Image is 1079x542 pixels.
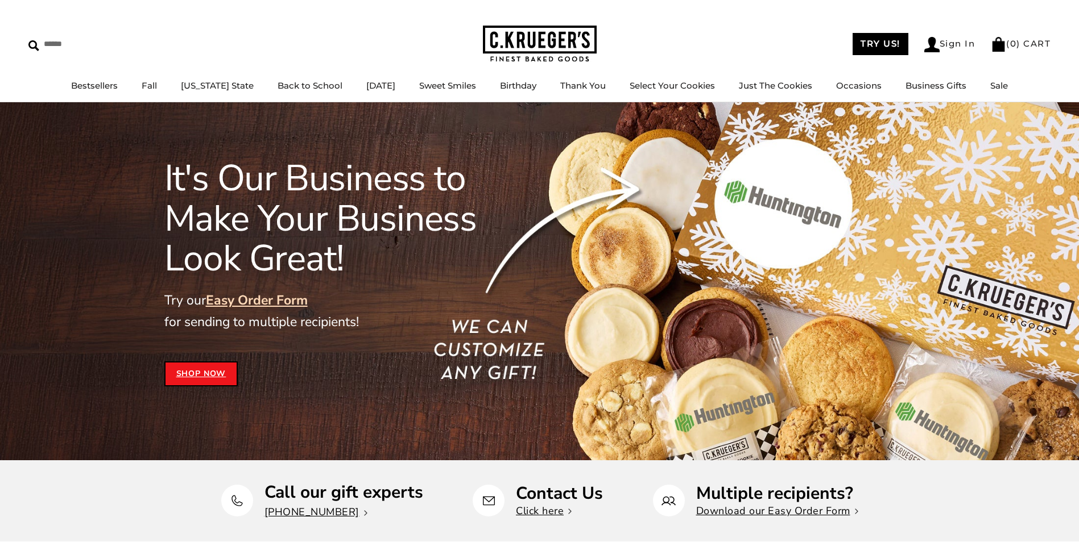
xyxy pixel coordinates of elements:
[991,37,1006,52] img: Bag
[696,485,858,502] p: Multiple recipients?
[181,80,254,91] a: [US_STATE] State
[853,33,908,55] a: TRY US!
[1010,38,1017,49] span: 0
[630,80,715,91] a: Select Your Cookies
[924,37,975,52] a: Sign In
[419,80,476,91] a: Sweet Smiles
[516,485,603,502] p: Contact Us
[164,361,238,386] a: Shop Now
[164,159,526,278] h1: It's Our Business to Make Your Business Look Great!
[662,494,676,508] img: Multiple recipients?
[366,80,395,91] a: [DATE]
[483,26,597,62] img: C.KRUEGER'S
[206,291,308,309] a: Easy Order Form
[991,38,1051,49] a: (0) CART
[482,494,496,508] img: Contact Us
[560,80,606,91] a: Thank You
[924,37,940,52] img: Account
[164,290,526,333] p: Try our for sending to multiple recipients!
[836,80,882,91] a: Occasions
[990,80,1008,91] a: Sale
[264,483,423,501] p: Call our gift experts
[28,35,164,53] input: Search
[230,494,244,508] img: Call our gift experts
[278,80,342,91] a: Back to School
[516,504,572,518] a: Click here
[696,504,858,518] a: Download our Easy Order Form
[500,80,536,91] a: Birthday
[739,80,812,91] a: Just The Cookies
[906,80,966,91] a: Business Gifts
[71,80,118,91] a: Bestsellers
[264,505,367,519] a: [PHONE_NUMBER]
[28,40,39,51] img: Search
[142,80,157,91] a: Fall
